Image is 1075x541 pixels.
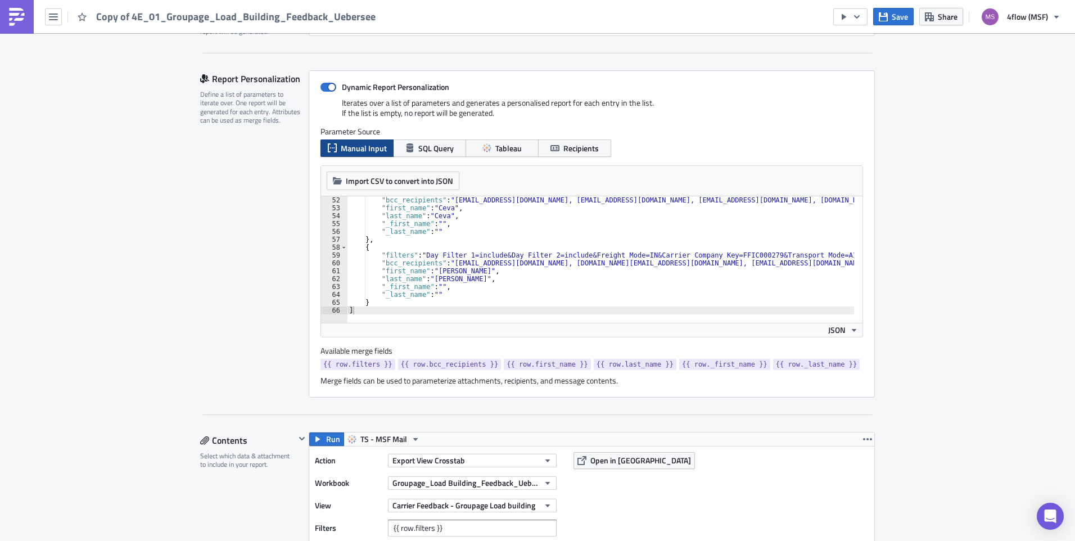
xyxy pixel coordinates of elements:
div: 65 [321,299,347,306]
span: Save [892,11,908,22]
body: Rich Text Area. Press ALT-0 for help. [4,4,537,115]
span: 4flow (MSF) [1007,11,1048,22]
button: Recipients [538,139,611,157]
button: Carrier Feedback - Groupage Load building [388,499,557,512]
p: Please provide information about which transport orders will be delivered by which truck and whic... [4,29,537,38]
div: Select which data & attachment to include in your report. [200,452,295,469]
input: Filter1=Value1&... [388,520,557,537]
div: 60 [321,259,347,267]
button: 4flow (MSF) [975,4,1067,29]
button: Share [919,8,963,25]
label: Workbook [315,475,382,492]
div: 55 [321,220,347,228]
label: Filters [315,520,382,537]
p: Your feedback is requested until 14:00 latest 1 working day before delivery (17:00 latest in case... [4,63,537,81]
button: TS - MSF Mail [344,432,424,446]
div: 56 [321,228,347,236]
span: {{ row.first_name }} [507,359,588,370]
button: Import CSV to convert into JSON [327,172,459,190]
label: View [315,497,382,514]
label: Available merge fields [320,346,405,356]
span: Copy of 4E_01_Groupage_Load_Building_Feedback_Uebersee [96,10,377,23]
span: Run [326,432,340,446]
a: {{ row.bcc_recipients }} [398,359,501,370]
div: 64 [321,291,347,299]
button: Tableau [466,139,539,157]
p: Hello! [4,4,537,13]
div: 62 [321,275,347,283]
span: Manual Input [341,142,387,154]
button: Open in [GEOGRAPHIC_DATA] [573,452,695,469]
button: Run [309,432,344,446]
button: Export View Crosstab [388,454,557,467]
div: Iterates over a list of parameters and generates a personalised report for each entry in the list... [320,98,863,127]
span: Import CSV to convert into JSON [346,175,453,187]
img: Avatar [981,7,1000,26]
span: SQL Query [418,142,454,154]
span: Recipients [563,142,599,154]
button: JSON [824,323,862,337]
button: Save [873,8,914,25]
div: 66 [321,306,347,314]
button: Manual Input [320,139,394,157]
span: Share [938,11,957,22]
div: Report Personalization [200,70,309,87]
div: 54 [321,212,347,220]
strong: Dynamic Report Personalization [342,81,449,93]
button: SQL Query [393,139,466,157]
div: 61 [321,267,347,275]
div: 53 [321,204,347,212]
span: Export View Crosstab [392,454,465,466]
p: Best regards, MSF Transport Control Tower [4,84,537,102]
div: 63 [321,283,347,291]
span: {{ row._first_name }} [682,359,767,370]
a: {{ row._first_name }} [679,359,770,370]
label: Action [315,452,382,469]
span: {{ row._last_name }} [776,359,857,370]
span: TS - MSF Mail [360,432,407,446]
div: 58 [321,244,347,251]
span: JSON [828,324,846,336]
img: PushMetrics [8,8,26,26]
span: Groupage_Load Building_Feedback_Uebersee [392,477,539,489]
div: Merge fields can be used to parameterize attachments, recipients, and message contents. [320,376,863,386]
a: {{ row.filters }} [320,359,395,370]
p: Attached Air/Sea transport orders have to be delivered within the next 8 working days at [GEOGRAP... [4,17,537,26]
span: {{ row.bcc_recipients }} [401,359,498,370]
p: Please note that your information is required for those transports, that will be delivered on the... [4,42,537,60]
a: {{ row._last_name }} [773,359,860,370]
button: Groupage_Load Building_Feedback_Uebersee [388,476,557,490]
span: Open in [GEOGRAPHIC_DATA] [590,454,691,466]
a: {{ row.last_name }} [594,359,676,370]
a: {{ row.first_name }} [504,359,591,370]
span: Carrier Feedback - Groupage Load building [392,499,535,511]
span: {{ row.filters }} [323,359,392,370]
div: 52 [321,196,347,204]
div: Contents [200,432,295,449]
span: Tableau [495,142,522,154]
div: Open Intercom Messenger [1037,503,1064,530]
div: Define a list of parameters to iterate over. One report will be generated for each entry. Attribu... [200,90,301,125]
div: 59 [321,251,347,259]
div: 57 [321,236,347,244]
div: Optionally, perform a condition check before generating and sending a report. Only if true, the r... [200,1,301,36]
label: Parameter Source [320,127,863,137]
button: Hide content [295,432,309,445]
span: {{ row.last_name }} [597,359,674,370]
